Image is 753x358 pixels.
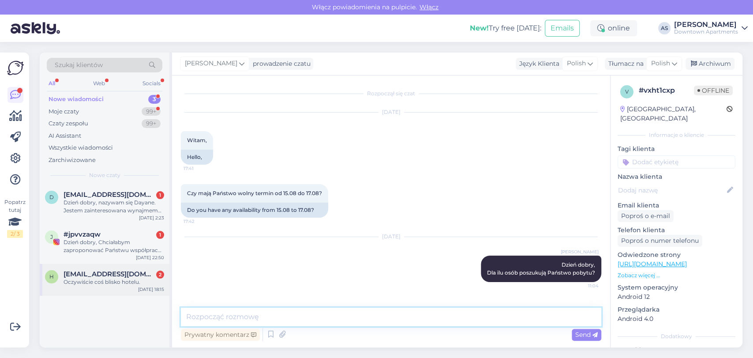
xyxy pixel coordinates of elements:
div: [DATE] [181,108,601,116]
button: Emails [545,20,580,37]
div: 3 [148,95,161,104]
div: Try free [DATE]: [470,23,541,34]
div: 2 / 3 [7,230,23,238]
div: Oczywiście coś blisko hotelu. [64,278,164,286]
span: j [50,234,53,240]
span: Witam, [187,137,207,143]
span: Czy mają Państwo wolny termin od 15.08 do 17.08? [187,190,322,196]
span: Polish [651,59,670,68]
input: Dodać etykietę [618,155,735,169]
div: Web [91,78,107,89]
div: online [590,20,637,36]
div: Dodatkowy [618,332,735,340]
span: d [49,194,54,200]
span: 11:04 [566,283,599,289]
div: Rozpoczął się czat [181,90,601,98]
span: 17:42 [184,218,217,225]
p: Android 4.0 [618,314,735,324]
div: Tłumacz na [605,59,644,68]
div: 2 [156,271,164,279]
div: [DATE] 18:15 [138,286,164,293]
div: Popatrz tutaj [7,198,23,238]
div: Zarchiwizowane [49,156,96,165]
div: Poproś o e-mail [618,210,674,222]
div: Język Klienta [516,59,559,68]
span: Polish [567,59,586,68]
p: Przeglądarka [618,305,735,314]
span: v [625,88,629,95]
div: Moje czaty [49,107,79,116]
div: Hello, [181,150,213,165]
div: AS [658,22,671,34]
div: Archiwum [686,58,734,70]
div: Poproś o numer telefonu [618,235,702,247]
p: Telefon klienta [618,226,735,235]
div: [DATE] 22:50 [136,254,164,261]
span: h [49,273,54,280]
div: Czaty zespołu [49,119,88,128]
div: Do you have any availability from 15.08 to 17.08? [181,203,328,218]
div: All [47,78,57,89]
p: Android 12 [618,292,735,301]
div: [DATE] [181,233,601,241]
span: Offline [694,86,733,95]
span: 17:41 [184,165,217,172]
p: Tagi klienta [618,144,735,154]
div: 99+ [142,119,161,128]
div: Downtown Apartments [674,28,738,35]
span: dayanegarcia.cruz@gmail.com [64,191,155,199]
span: Send [575,331,598,339]
a: [PERSON_NAME]Downtown Apartments [674,21,748,35]
div: Prywatny komentarz [181,329,260,341]
div: [PERSON_NAME] [674,21,738,28]
div: 99+ [142,107,161,116]
div: [DATE] 2:23 [139,215,164,221]
input: Dodaj nazwę [618,185,725,195]
div: Dzień dobry, nazywam się Dayane. Jestem zainteresowana wynajmem apartamentu Doki H266 od [DATE] d... [64,199,164,215]
span: #jpvvzaqw [64,230,101,238]
p: Nazwa klienta [618,172,735,181]
div: prowadzenie czatu [249,59,311,68]
div: 1 [156,231,164,239]
p: Email klienta [618,201,735,210]
div: Dzień dobry, Chciałabym zaproponować Państwu współpracę. Jestem blogerką z [GEOGRAPHIC_DATA]. Pro... [64,238,164,254]
div: Nowe wiadomości [49,95,104,104]
img: Askly Logo [7,60,24,76]
span: Włącz [417,3,441,11]
p: System operacyjny [618,283,735,292]
span: Szukaj klientów [55,60,103,70]
div: AI Assistant [49,132,81,140]
span: Nowe czaty [89,171,120,179]
p: Zobacz więcej ... [618,271,735,279]
div: Wszystkie wiadomości [49,143,113,152]
span: heavysnowuk@gmail.com [64,270,155,278]
div: [GEOGRAPHIC_DATA], [GEOGRAPHIC_DATA] [620,105,727,123]
div: # vxht1cxp [639,85,694,96]
b: New! [470,24,489,32]
div: Informacje o kliencie [618,131,735,139]
span: [PERSON_NAME] [185,59,237,68]
div: Socials [141,78,162,89]
span: [PERSON_NAME] [561,249,599,255]
div: 1 [156,191,164,199]
a: [URL][DOMAIN_NAME] [618,260,687,268]
p: Odwiedzone strony [618,250,735,260]
p: Notatki [618,346,735,355]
